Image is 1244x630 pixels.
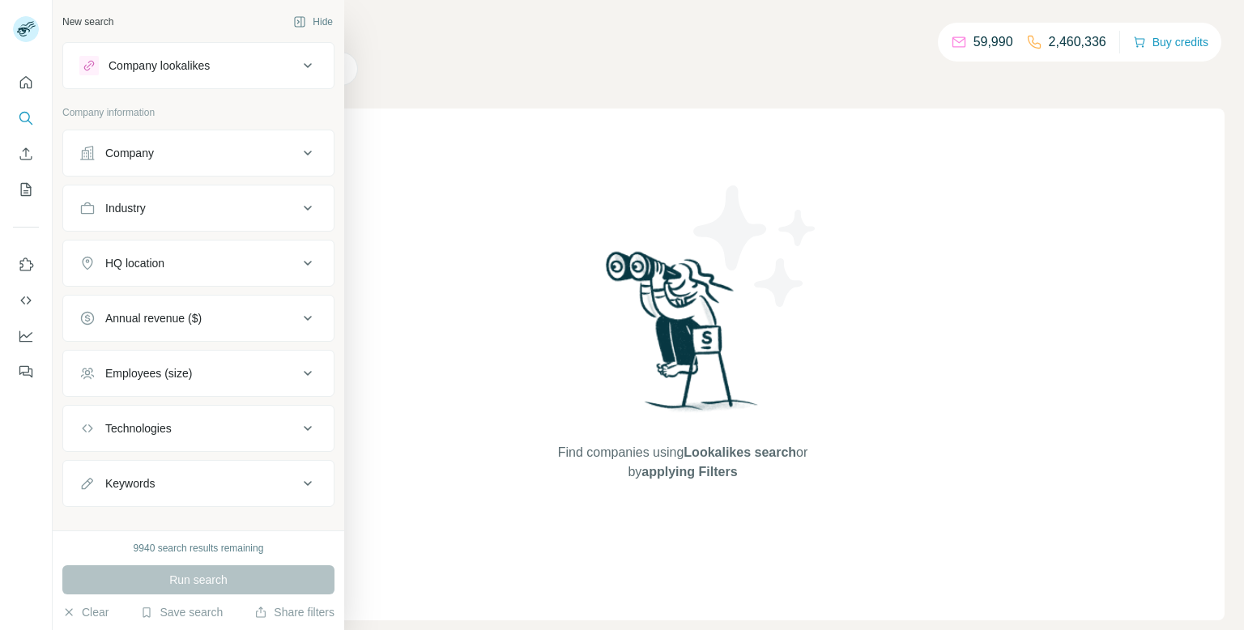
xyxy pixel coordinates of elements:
[13,175,39,204] button: My lists
[1133,31,1208,53] button: Buy credits
[683,173,829,319] img: Surfe Illustration - Stars
[684,445,796,459] span: Lookalikes search
[105,255,164,271] div: HQ location
[105,310,202,326] div: Annual revenue ($)
[63,244,334,283] button: HQ location
[13,68,39,97] button: Quick start
[105,475,155,492] div: Keywords
[63,134,334,172] button: Company
[109,57,210,74] div: Company lookalikes
[62,105,334,120] p: Company information
[63,464,334,503] button: Keywords
[13,357,39,386] button: Feedback
[1049,32,1106,52] p: 2,460,336
[63,46,334,85] button: Company lookalikes
[63,354,334,393] button: Employees (size)
[141,19,1225,42] h4: Search
[973,32,1013,52] p: 59,990
[599,247,767,428] img: Surfe Illustration - Woman searching with binoculars
[13,139,39,168] button: Enrich CSV
[134,541,264,556] div: 9940 search results remaining
[641,465,737,479] span: applying Filters
[105,420,172,436] div: Technologies
[105,145,154,161] div: Company
[140,604,223,620] button: Save search
[63,189,334,228] button: Industry
[63,409,334,448] button: Technologies
[282,10,344,34] button: Hide
[13,321,39,351] button: Dashboard
[62,15,113,29] div: New search
[553,443,812,482] span: Find companies using or by
[13,286,39,315] button: Use Surfe API
[13,250,39,279] button: Use Surfe on LinkedIn
[63,299,334,338] button: Annual revenue ($)
[62,604,109,620] button: Clear
[13,104,39,133] button: Search
[105,365,192,381] div: Employees (size)
[254,604,334,620] button: Share filters
[105,200,146,216] div: Industry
